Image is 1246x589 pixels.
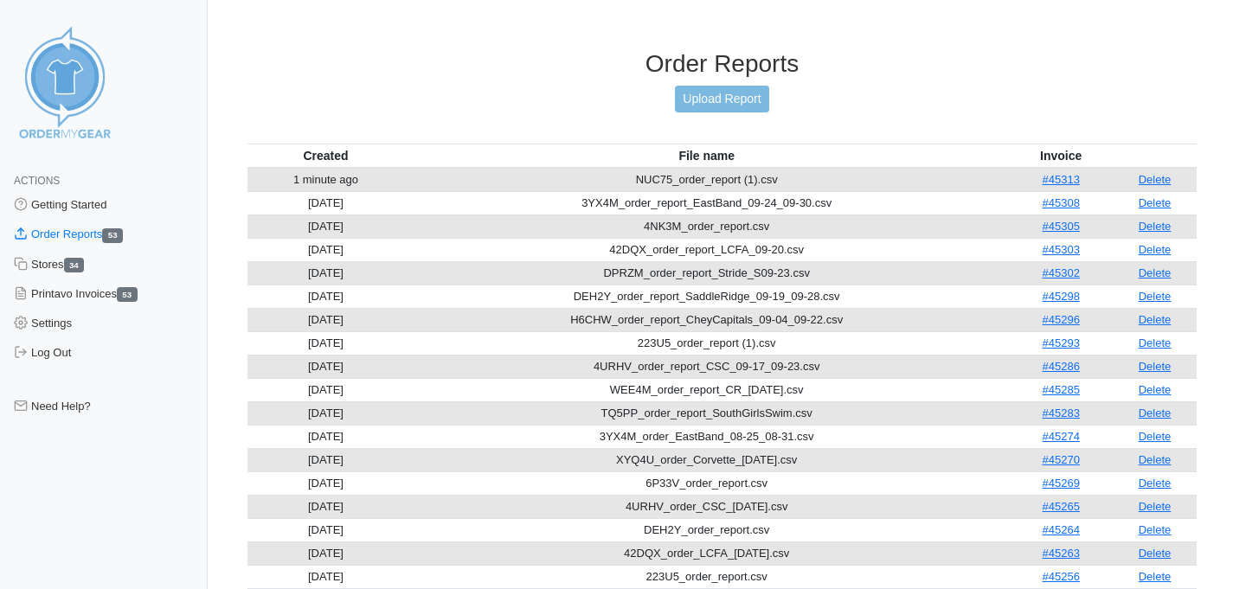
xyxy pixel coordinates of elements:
a: Delete [1139,547,1172,560]
td: [DATE] [247,378,404,401]
a: Delete [1139,290,1172,303]
a: Delete [1139,500,1172,513]
h3: Order Reports [247,49,1197,79]
td: NUC75_order_report (1).csv [404,168,1009,192]
a: Delete [1139,523,1172,536]
a: #45302 [1043,266,1080,279]
a: #45293 [1043,336,1080,349]
td: [DATE] [247,471,404,495]
a: #45269 [1043,477,1080,490]
a: #45264 [1043,523,1080,536]
a: Delete [1139,313,1172,326]
a: Delete [1139,570,1172,583]
td: [DATE] [247,425,404,448]
td: [DATE] [247,541,404,565]
a: Delete [1139,360,1172,373]
a: #45313 [1043,173,1080,186]
td: [DATE] [247,355,404,378]
a: #45274 [1043,430,1080,443]
a: Delete [1139,407,1172,419]
a: #45263 [1043,547,1080,560]
td: [DATE] [247,448,404,471]
a: #45303 [1043,243,1080,256]
span: Actions [14,175,60,187]
td: DEH2Y_order_report_SaddleRidge_09-19_09-28.csv [404,285,1009,308]
td: 4URHV_order_report_CSC_09-17_09-23.csv [404,355,1009,378]
td: [DATE] [247,401,404,425]
td: TQ5PP_order_report_SouthGirlsSwim.csv [404,401,1009,425]
a: #45283 [1043,407,1080,419]
td: [DATE] [247,495,404,518]
a: Delete [1139,266,1172,279]
td: [DATE] [247,214,404,238]
a: Delete [1139,336,1172,349]
th: File name [404,144,1009,168]
td: 6P33V_order_report.csv [404,471,1009,495]
td: 3YX4M_order_EastBand_08-25_08-31.csv [404,425,1009,448]
a: Delete [1139,477,1172,490]
span: 34 [64,258,85,272]
span: 53 [102,228,123,243]
td: 1 minute ago [247,168,404,192]
a: Delete [1139,430,1172,443]
td: [DATE] [247,331,404,355]
td: [DATE] [247,285,404,308]
span: 53 [117,287,138,302]
a: #45286 [1043,360,1080,373]
td: 4NK3M_order_report.csv [404,214,1009,238]
td: DPRZM_order_report_Stride_S09-23.csv [404,261,1009,285]
a: Delete [1139,173,1172,186]
a: #45298 [1043,290,1080,303]
td: 42DQX_order_report_LCFA_09-20.csv [404,238,1009,261]
td: [DATE] [247,565,404,588]
td: 42DQX_order_LCFA_[DATE].csv [404,541,1009,565]
td: XYQ4U_order_Corvette_[DATE].csv [404,448,1009,471]
a: Upload Report [675,86,768,112]
td: H6CHW_order_report_CheyCapitals_09-04_09-22.csv [404,308,1009,331]
td: [DATE] [247,191,404,214]
a: #45308 [1043,196,1080,209]
td: 4URHV_order_CSC_[DATE].csv [404,495,1009,518]
a: #45265 [1043,500,1080,513]
a: #45256 [1043,570,1080,583]
a: Delete [1139,196,1172,209]
a: Delete [1139,220,1172,233]
td: DEH2Y_order_report.csv [404,518,1009,541]
a: #45285 [1043,383,1080,396]
td: [DATE] [247,308,404,331]
td: [DATE] [247,261,404,285]
a: Delete [1139,243,1172,256]
a: Delete [1139,453,1172,466]
a: #45305 [1043,220,1080,233]
td: [DATE] [247,518,404,541]
a: #45270 [1043,453,1080,466]
th: Invoice [1009,144,1113,168]
a: Delete [1139,383,1172,396]
a: #45296 [1043,313,1080,326]
td: [DATE] [247,238,404,261]
th: Created [247,144,404,168]
td: 223U5_order_report.csv [404,565,1009,588]
td: 223U5_order_report (1).csv [404,331,1009,355]
td: WEE4M_order_report_CR_[DATE].csv [404,378,1009,401]
td: 3YX4M_order_report_EastBand_09-24_09-30.csv [404,191,1009,214]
